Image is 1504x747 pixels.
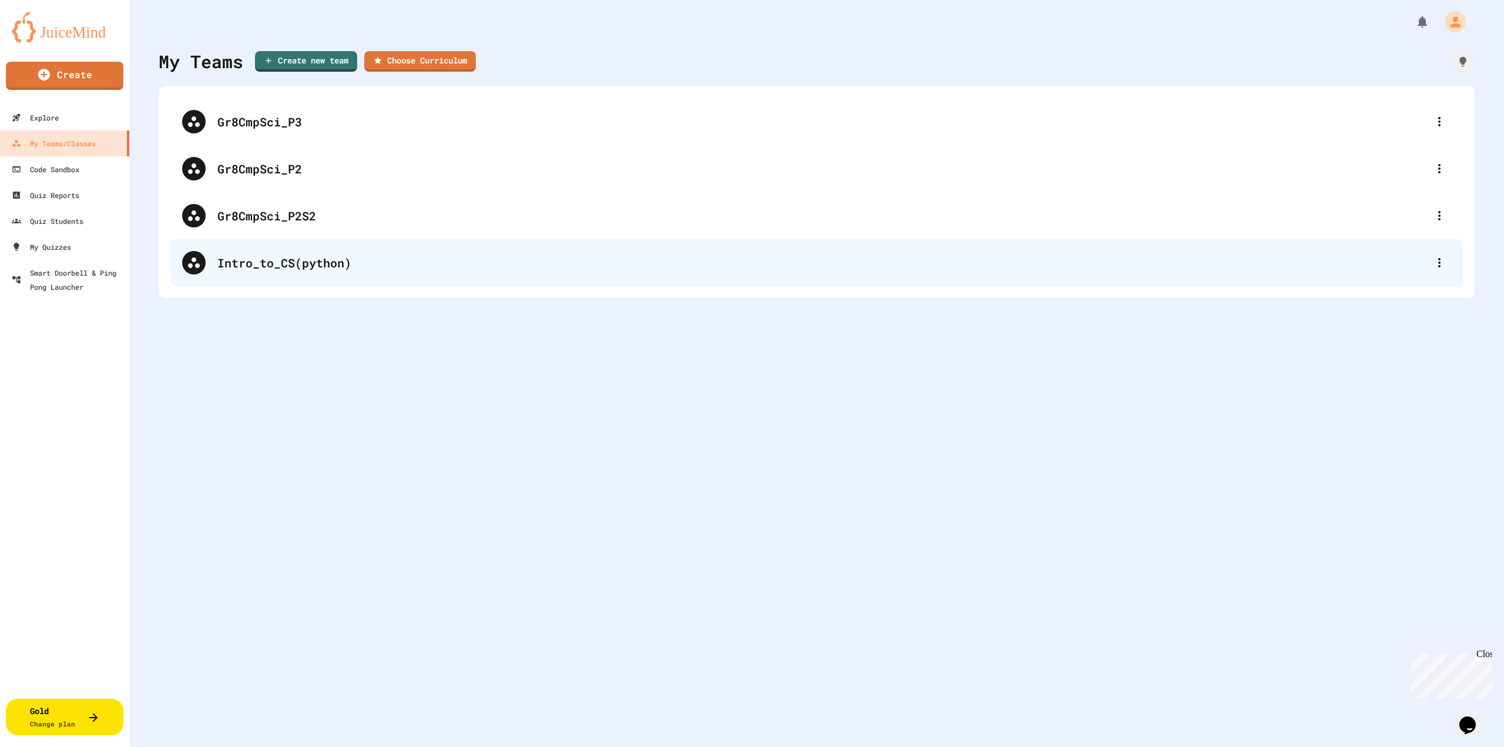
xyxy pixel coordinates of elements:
div: Explore [12,110,59,125]
div: Chat with us now!Close [5,5,81,75]
span: Change plan [30,719,75,728]
div: Gr8CmpSci_P3 [170,98,1463,145]
div: Quiz Students [12,214,83,228]
div: Intro_to_CS(python) [170,239,1463,286]
div: Gr8CmpSci_P2 [217,160,1428,177]
iframe: chat widget [1406,649,1492,699]
div: Code Sandbox [12,162,79,176]
div: My Notifications [1394,12,1432,32]
div: Smart Doorbell & Ping Pong Launcher [12,266,125,294]
div: My Teams [159,48,243,75]
div: Intro_to_CS(python) [217,254,1428,272]
a: Create new team [255,51,357,72]
div: Gold [30,705,75,729]
div: My Account [1432,8,1469,35]
div: My Teams/Classes [12,136,96,150]
div: My Quizzes [12,240,71,254]
img: logo-orange.svg [12,12,117,42]
div: Quiz Reports [12,188,79,202]
a: Choose Curriculum [364,51,476,72]
a: Create [6,62,123,90]
div: Gr8CmpSci_P3 [217,113,1428,130]
div: How it works [1451,50,1475,73]
div: Gr8CmpSci_P2S2 [217,207,1428,225]
div: Gr8CmpSci_P2S2 [170,192,1463,239]
button: GoldChange plan [6,699,123,735]
div: Gr8CmpSci_P2 [170,145,1463,192]
iframe: chat widget [1455,700,1492,735]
